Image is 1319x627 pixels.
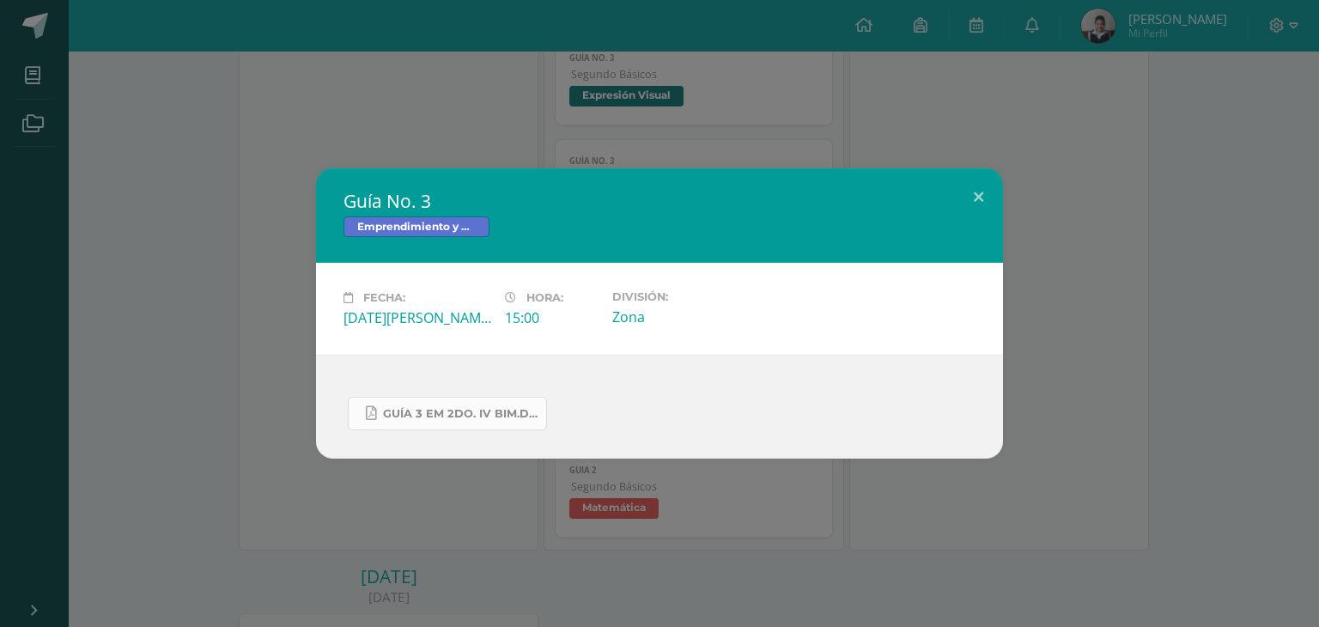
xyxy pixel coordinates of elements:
[343,189,976,213] h2: Guía No. 3
[612,290,760,303] label: División:
[343,308,491,327] div: [DATE][PERSON_NAME]
[343,216,489,237] span: Emprendimiento y Productividad
[383,407,538,421] span: GUÍA 3 EM 2DO. IV BIM.docx.pdf
[612,307,760,326] div: Zona
[348,397,547,430] a: GUÍA 3 EM 2DO. IV BIM.docx.pdf
[954,168,1003,227] button: Close (Esc)
[505,308,599,327] div: 15:00
[526,291,563,304] span: Hora:
[363,291,405,304] span: Fecha:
